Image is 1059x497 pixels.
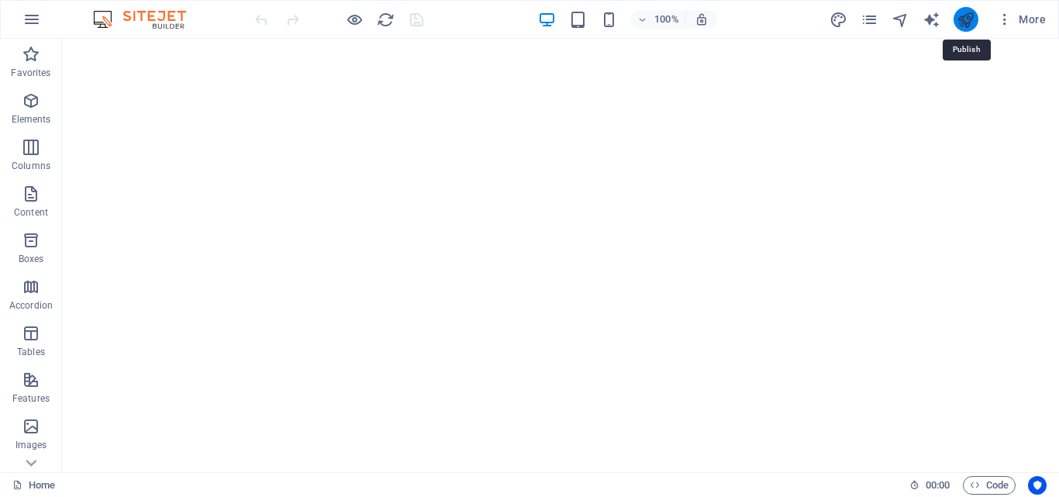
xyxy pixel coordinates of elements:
[1028,476,1047,495] button: Usercentrics
[954,7,978,32] button: publish
[892,11,909,29] i: Navigator
[12,476,55,495] a: Click to cancel selection. Double-click to open Pages
[963,476,1016,495] button: Code
[970,476,1009,495] span: Code
[345,10,364,29] button: Click here to leave preview mode and continue editing
[861,10,879,29] button: pages
[376,10,395,29] button: reload
[89,10,205,29] img: Editor Logo
[12,160,50,172] p: Columns
[12,113,51,126] p: Elements
[997,12,1046,27] span: More
[9,299,53,312] p: Accordion
[830,11,847,29] i: Design (Ctrl+Alt+Y)
[926,476,950,495] span: 00 00
[654,10,679,29] h6: 100%
[695,12,709,26] i: On resize automatically adjust zoom level to fit chosen device.
[861,11,878,29] i: Pages (Ctrl+Alt+S)
[991,7,1052,32] button: More
[909,476,950,495] h6: Session time
[11,67,50,79] p: Favorites
[892,10,910,29] button: navigator
[19,253,44,265] p: Boxes
[12,392,50,405] p: Features
[377,11,395,29] i: Reload page
[631,10,686,29] button: 100%
[14,206,48,219] p: Content
[923,11,940,29] i: AI Writer
[16,439,47,451] p: Images
[937,479,939,491] span: :
[830,10,848,29] button: design
[923,10,941,29] button: text_generator
[17,346,45,358] p: Tables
